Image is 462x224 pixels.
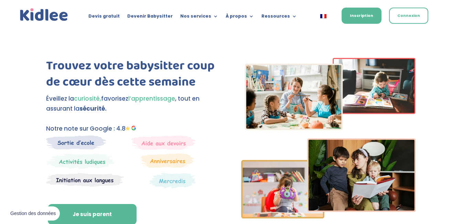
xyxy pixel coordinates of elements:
[10,211,56,217] span: Gestion des données
[46,135,106,150] img: Sortie decole
[46,153,114,169] img: Mercredi
[320,14,326,18] img: Français
[19,7,69,23] a: Kidlee Logo
[261,14,297,21] a: Ressources
[241,212,416,221] picture: Imgs-2
[342,8,382,24] a: Inscription
[389,8,428,24] a: Connexion
[46,124,221,134] p: Notre note sur Google : 4.8
[180,14,218,21] a: Nos services
[131,135,196,150] img: weekends
[128,94,175,103] span: l’apprentissage
[88,14,120,21] a: Devis gratuit
[149,173,196,189] img: Thematique
[19,7,69,23] img: logo_kidlee_bleu
[79,104,107,113] strong: sécurité.
[127,14,173,21] a: Devenir Babysitter
[74,94,101,103] span: curiosité,
[46,94,221,114] p: Éveillez la favorisez , tout en assurant la
[46,58,221,94] h1: Trouvez votre babysitter coup de cœur dès cette semaine
[46,173,124,187] img: Atelier thematique
[6,206,60,221] button: Gestion des données
[226,14,254,21] a: À propos
[141,153,194,168] img: Anniversaire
